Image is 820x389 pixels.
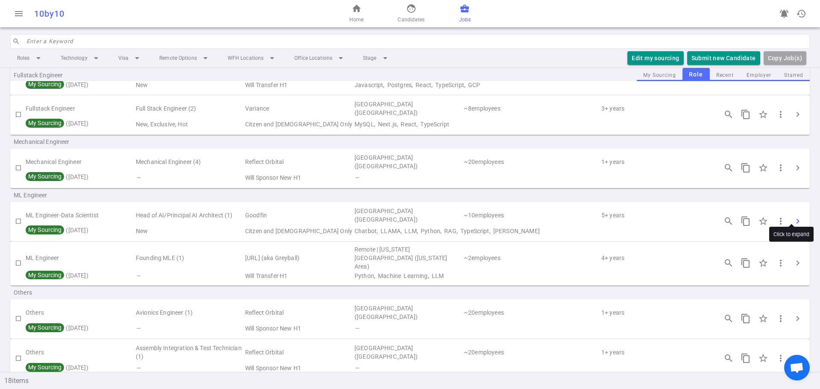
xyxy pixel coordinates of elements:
[244,172,354,184] td: Visa
[244,322,354,334] td: Visa
[459,3,471,24] a: Jobs
[14,9,24,19] span: menu
[789,254,806,272] button: Click to expand
[244,99,354,118] td: Variance
[349,15,363,24] span: Home
[34,9,270,19] div: 10by10
[754,212,772,230] div: Click to Starred
[351,3,362,14] span: home
[600,152,710,172] td: Experience
[776,109,786,120] span: more_vert
[135,303,244,322] td: Avionics Engineer (1)
[135,118,244,130] td: Flags
[26,362,135,374] td: My Sourcing
[776,5,793,22] a: Go to see announcements
[10,245,26,281] td: Check to Select for Matching
[793,216,803,226] span: chevron_right
[354,365,359,371] i: —
[741,163,751,173] span: content_copy
[26,245,135,271] td: ML Engineer
[135,99,244,118] td: Full Stack Engineer (2)
[26,272,88,279] span: ( [DATE] )
[600,342,710,362] td: Experience
[810,369,820,379] button: expand_less
[12,38,20,45] span: search
[10,50,50,66] li: Roles
[398,3,425,24] a: Candidates
[135,225,244,237] td: Flags
[627,51,683,65] button: Edit my sourcing
[463,342,600,362] td: 20 | Employee Count
[244,205,354,225] td: Goodfin
[135,152,244,172] td: Mechanical Engineer (4)
[720,350,737,367] button: Open job engagements details
[26,120,88,127] span: ( [DATE] )
[354,271,710,281] td: Technical Skills Python, Machine Learning, LLM
[27,120,63,126] span: My Sourcing
[354,172,710,184] td: Technical Skills
[26,173,88,180] span: ( [DATE] )
[244,245,354,271] td: [URL] (aka Greyball)
[26,172,135,184] td: My Sourcing
[754,105,772,123] div: Click to Starred
[354,174,359,181] i: —
[723,353,734,363] span: search_insights
[14,191,123,199] span: ML Engineer
[600,205,710,225] td: Experience
[741,353,751,363] span: content_copy
[776,313,786,324] span: more_vert
[723,313,734,324] span: search_insights
[135,271,244,281] td: Flags
[27,81,63,88] span: My Sourcing
[26,205,135,225] td: ML Engineer-Data Scientist
[136,272,141,279] i: —
[27,173,63,180] span: My Sourcing
[10,205,26,237] td: Check to Select for Matching
[354,362,710,374] td: Technical Skills
[221,50,284,66] li: WFH Locations
[776,258,786,268] span: more_vert
[720,310,737,327] button: Open job engagements details
[741,109,751,120] span: content_copy
[354,205,463,225] td: San Francisco (San Francisco Bay Area)
[14,137,123,146] span: Mechanical Engineer
[406,3,416,14] span: face
[741,216,751,226] span: content_copy
[27,324,63,331] span: My Sourcing
[754,254,772,272] div: Click to Starred
[789,159,806,176] button: Click to expand
[354,325,359,332] i: —
[789,213,806,230] button: Click to expand
[776,163,786,173] span: more_vert
[769,227,814,242] div: Click to expand
[720,254,737,272] button: Open job engagements details
[784,355,810,380] a: Open chat
[737,254,754,272] button: Copy this job's short summary. For full job description, use 3 dots -> Copy Long JD
[244,342,354,362] td: Reflect Orbital
[720,159,737,176] button: Open job engagements details
[135,205,244,225] td: Head of AI/Principal AI Architect (1)
[600,245,710,271] td: Experience
[111,50,149,66] li: Visa
[26,325,88,331] span: ( [DATE] )
[26,80,135,91] td: My Sourcing
[741,313,751,324] span: content_copy
[135,245,244,271] td: Founding MLE (1)
[135,362,244,374] td: Flags
[26,364,88,371] span: ( [DATE] )
[600,99,710,118] td: Experience
[463,99,600,118] td: 8 | Employee Count
[687,51,760,65] button: Submit new Candidate
[26,152,135,172] td: Mechanical Engineer
[460,3,470,14] span: business_center
[793,353,803,363] span: chevron_right
[779,9,789,19] span: notifications_active
[354,322,710,334] td: Technical Skills
[10,54,26,91] td: Check to Select for Matching
[27,272,63,278] span: My Sourcing
[463,152,600,172] td: 20 | Employee Count
[136,365,141,371] i: —
[600,303,710,322] td: Experience
[354,342,463,362] td: Los Angeles (Los Angeles Area)
[135,172,244,184] td: Flags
